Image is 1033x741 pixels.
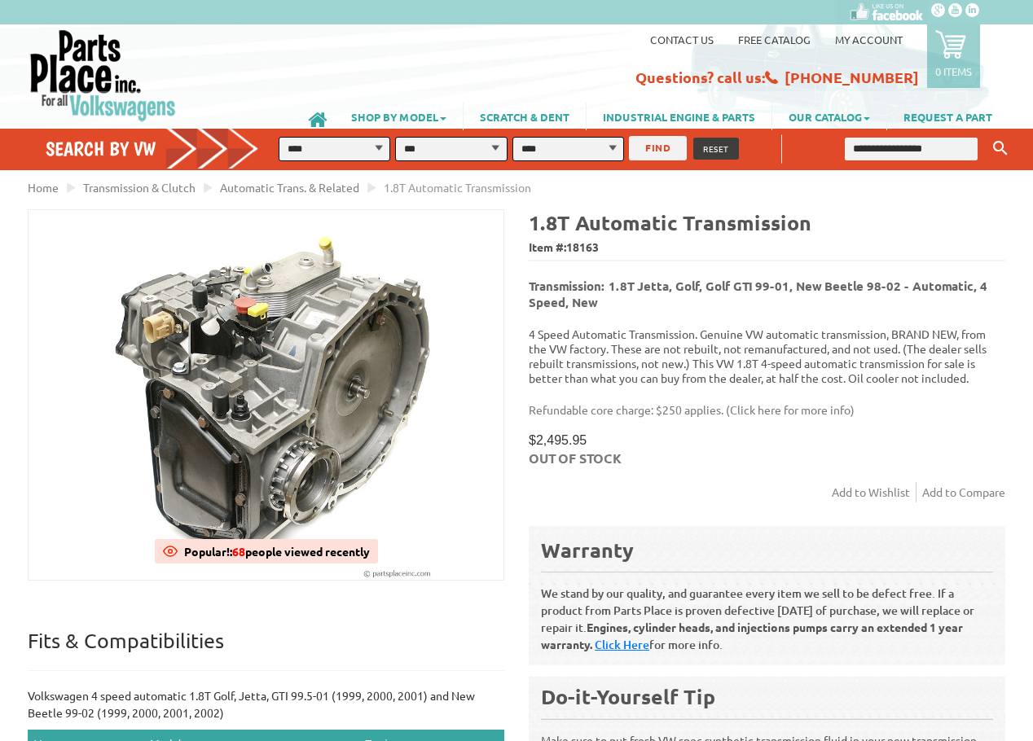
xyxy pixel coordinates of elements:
button: FIND [629,136,687,160]
h4: Search by VW [46,137,270,160]
b: 1.8T Automatic Transmission [529,209,811,235]
span: 18163 [566,239,599,254]
img: 1.8T Automatic Transmission [29,210,503,580]
p: Volkswagen 4 speed automatic 1.8T Golf, Jetta, GTI 99.5-01 (1999, 2000, 2001) and New Beetle 99-0... [28,687,504,721]
a: My Account [835,33,903,46]
p: 0 items [935,64,972,78]
a: Contact us [650,33,714,46]
p: 4 Speed Automatic Transmission. Genuine VW automatic transmission, BRAND NEW, from the VW factory... [529,327,1005,385]
a: Click Here [595,637,649,652]
button: RESET [693,138,739,160]
b: Engines, cylinder heads, and injections pumps carry an extended 1 year warranty. [541,620,963,651]
span: Out of stock [529,449,622,467]
a: Add to Compare [922,482,1005,502]
a: SHOP BY MODEL [335,103,463,130]
b: Transmission: 1.8T Jetta, Golf, Golf GTI 99-01, New Beetle 98-02 - Automatic, 4 Speed, New [529,278,987,310]
a: Automatic Trans. & Related [220,180,359,195]
span: $2,495.95 [529,432,587,448]
span: RESET [703,142,729,155]
a: Transmission & Clutch [83,180,196,195]
a: Click here for more info [730,402,851,417]
a: Home [28,180,59,195]
a: OUR CATALOG [772,103,886,130]
b: Do-it-Yourself Tip [541,683,715,709]
a: Add to Wishlist [832,482,917,502]
p: Fits & Compatibilities [28,628,504,671]
a: Free Catalog [738,33,811,46]
div: Warranty [541,537,993,563]
button: Keyword Search [988,135,1013,162]
a: INDUSTRIAL ENGINE & PARTS [587,103,771,130]
span: Item #: [529,236,1005,260]
img: Parts Place Inc! [29,28,178,122]
p: We stand by our quality, and guarantee every item we sell to be defect free. If a product from Pa... [541,572,993,653]
p: Refundable core charge: $250 applies. ( ) [529,401,993,419]
a: REQUEST A PART [887,103,1009,130]
span: 1.8T Automatic Transmission [384,180,531,195]
a: SCRATCH & DENT [464,103,586,130]
a: 0 items [927,24,980,88]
